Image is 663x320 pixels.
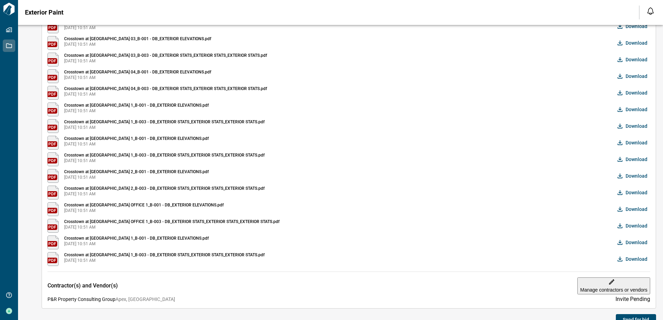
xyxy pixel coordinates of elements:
[626,206,647,213] span: Download
[626,56,647,63] span: Download
[626,39,647,46] span: Download
[64,191,265,197] span: [DATE] 10:51 AM
[48,119,59,133] img: pdf
[64,224,279,230] span: [DATE] 10:51 AM
[626,73,647,80] span: Download
[616,235,650,249] button: Download
[64,119,265,125] span: Crosstown at [GEOGRAPHIC_DATA] 1_B-003 - DB_EXTERIOR STATS_EXTERIOR STATS_EXTERIOR STATS.pdf
[64,36,211,42] span: Crosstown at [GEOGRAPHIC_DATA] 03_B-001 - DB_EXTERIOR ELEVATIONS.pdf
[616,136,650,150] button: Download
[626,106,647,113] span: Download
[626,172,647,179] span: Download
[626,156,647,163] span: Download
[616,53,650,66] button: Download
[64,25,267,30] span: [DATE] 10:51 AM
[48,19,59,33] img: pdf
[64,258,265,263] span: [DATE] 10:51 AM
[48,152,59,166] img: pdf
[64,169,209,175] span: Crosstown at [GEOGRAPHIC_DATA] 2_B-001 - DB_EXTERIOR ELEVATIONS.pdf
[626,123,647,130] span: Download
[64,158,265,163] span: [DATE] 10:51 AM
[64,75,211,80] span: [DATE] 10:51 AM
[48,136,59,150] img: pdf
[616,119,650,133] button: Download
[48,103,59,116] img: pdf
[626,189,647,196] span: Download
[616,202,650,216] button: Download
[626,239,647,246] span: Download
[64,136,209,141] span: Crosstown at [GEOGRAPHIC_DATA] 1_B-001 - DB_EXTERIOR ELEVATIONS.pdf
[48,235,59,249] img: pdf
[615,296,650,302] div: Invite Pending
[64,53,267,58] span: Crosstown at [GEOGRAPHIC_DATA] 03_B-003 - DB_EXTERIOR STATS_EXTERIOR STATS_EXTERIOR STATS.pdf
[64,91,267,97] span: [DATE] 10:51 AM
[48,86,59,100] img: pdf
[25,9,63,16] span: Exterior Paint
[48,296,115,302] span: P&R Property Consulting Group
[64,241,209,247] span: [DATE] 10:51 AM
[64,141,209,147] span: [DATE] 10:51 AM
[616,219,650,233] button: Download
[616,86,650,100] button: Download
[626,256,647,263] span: Download
[64,42,211,47] span: [DATE] 10:51 AM
[645,6,656,17] button: Open notification feed
[626,89,647,96] span: Download
[64,208,224,213] span: [DATE] 10:51 AM
[48,202,59,216] img: pdf
[48,36,59,50] img: pdf
[616,69,650,83] button: Download
[616,36,650,50] button: Download
[626,222,647,229] span: Download
[64,58,267,64] span: [DATE] 10:51 AM
[64,252,265,258] span: Crosstown at [GEOGRAPHIC_DATA] 1_B-003 - DB_EXTERIOR STATS_EXTERIOR STATS_EXTERIOR STATS.pdf
[64,108,209,114] span: [DATE] 10:51 AM
[616,103,650,116] button: Download
[577,277,650,294] button: Manage contractors or vendors
[580,287,647,293] span: Manage contractors or vendors
[626,139,647,146] span: Download
[616,252,650,266] button: Download
[115,296,175,302] span: Apex, [GEOGRAPHIC_DATA]
[64,152,265,158] span: Crosstown at [GEOGRAPHIC_DATA] 1_B-003 - DB_EXTERIOR STATS_EXTERIOR STATS_EXTERIOR STATS.pdf
[616,152,650,166] button: Download
[616,186,650,199] button: Download
[48,252,59,266] img: pdf
[64,235,209,241] span: Crosstown at [GEOGRAPHIC_DATA] 1_B-001 - DB_EXTERIOR ELEVATIONS.pdf
[48,69,59,83] img: pdf
[626,23,647,30] span: Download
[48,219,59,233] img: pdf
[64,219,279,224] span: Crosstown at [GEOGRAPHIC_DATA] OFFICE 1_B-003 - DB_EXTERIOR STATS_EXTERIOR STATS_EXTERIOR STATS.pdf
[48,282,118,289] span: Contractor(s) and Vendor(s)
[64,69,211,75] span: Crosstown at [GEOGRAPHIC_DATA] 04_B-001 - DB_EXTERIOR ELEVATIONS.pdf
[64,186,265,191] span: Crosstown at [GEOGRAPHIC_DATA] 2_B-003 - DB_EXTERIOR STATS_EXTERIOR STATS_EXTERIOR STATS.pdf
[64,202,224,208] span: Crosstown at [GEOGRAPHIC_DATA] OFFICE 1_B-001 - DB_EXTERIOR ELEVATIONS.pdf
[48,186,59,199] img: pdf
[616,19,650,33] button: Download
[48,169,59,183] img: pdf
[64,103,209,108] span: Crosstown at [GEOGRAPHIC_DATA] 1_B-001 - DB_EXTERIOR ELEVATIONS.pdf
[64,175,209,180] span: [DATE] 10:51 AM
[64,86,267,91] span: Crosstown at [GEOGRAPHIC_DATA] 04_B-003 - DB_EXTERIOR STATS_EXTERIOR STATS_EXTERIOR STATS.pdf
[48,53,59,66] img: pdf
[616,169,650,183] button: Download
[64,125,265,130] span: [DATE] 10:51 AM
